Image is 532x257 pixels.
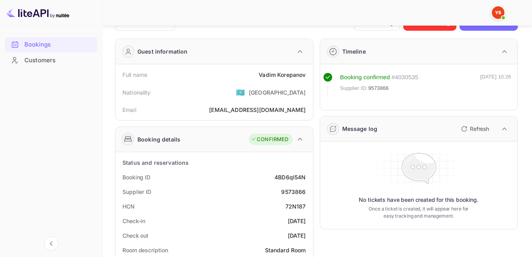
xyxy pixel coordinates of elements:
[359,196,478,204] p: No tickets have been created for this booking.
[5,37,97,52] a: Bookings
[492,6,504,19] img: Yandex Support
[122,217,145,225] div: Check-in
[137,135,180,143] div: Booking details
[122,173,150,181] div: Booking ID
[288,217,306,225] div: [DATE]
[249,88,306,97] div: [GEOGRAPHIC_DATA]
[340,73,390,82] div: Booking confirmed
[122,202,135,210] div: HCN
[44,237,58,251] button: Collapse navigation
[122,106,136,114] div: Email
[122,88,151,97] div: Nationality
[122,231,148,240] div: Check out
[366,205,471,220] p: Once a ticket is created, it will appear here for easy tracking and management.
[122,158,189,167] div: Status and reservations
[122,71,147,79] div: Full name
[265,246,306,254] div: Standard Room
[251,136,288,143] div: CONFIRMED
[456,123,492,135] button: Refresh
[274,173,306,181] div: 4BD6ql54N
[342,47,366,56] div: Timeline
[470,125,489,133] p: Refresh
[288,231,306,240] div: [DATE]
[259,71,306,79] div: Vadim Korepanov
[122,188,151,196] div: Supplier ID
[122,246,168,254] div: Room description
[285,202,306,210] div: 72N187
[391,73,418,82] div: # 4030535
[368,84,389,92] span: 9573866
[281,188,306,196] div: 9573866
[24,40,93,49] div: Bookings
[480,73,511,96] div: [DATE] 10:26
[236,85,245,99] span: United States
[340,84,368,92] span: Supplier ID:
[342,125,378,133] div: Message log
[6,6,69,19] img: LiteAPI logo
[24,56,93,65] div: Customers
[5,53,97,68] div: Customers
[209,106,306,114] div: [EMAIL_ADDRESS][DOMAIN_NAME]
[5,53,97,67] a: Customers
[137,47,188,56] div: Guest information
